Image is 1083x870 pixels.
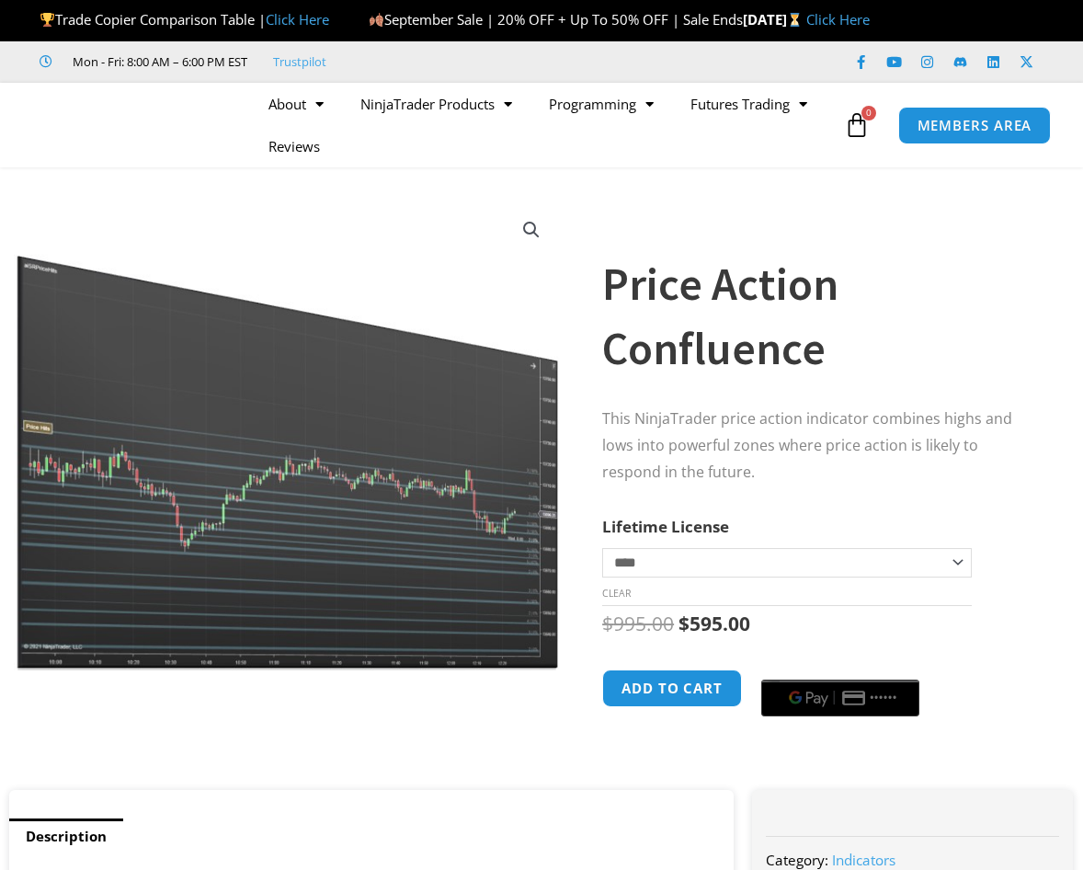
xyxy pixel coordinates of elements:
img: LogoAI | Affordable Indicators – NinjaTrader [32,92,230,158]
strong: [DATE] [743,10,806,29]
iframe: Secure payment input frame [758,667,923,669]
span: Mon - Fri: 8:00 AM – 6:00 PM EST [68,51,247,73]
span: This NinjaTrader price action indicator combines highs and lows into powerful zones where price a... [602,408,1012,482]
span: Category: [766,851,828,869]
img: 🍂 [370,13,383,27]
bdi: 995.00 [602,611,674,636]
span: Trade Copier Comparison Table | [40,10,329,29]
span: September Sale | 20% OFF + Up To 50% OFF | Sale Ends [369,10,743,29]
a: About [250,83,342,125]
a: Reviews [250,125,338,167]
img: 🏆 [40,13,54,27]
a: Futures Trading [672,83,826,125]
label: Lifetime License [602,516,729,537]
a: Indicators [832,851,895,869]
a: Clear options [602,587,631,600]
a: Click Here [806,10,870,29]
bdi: 595.00 [678,611,750,636]
nav: Menu [250,83,839,167]
span: 0 [861,106,876,120]
span: $ [678,611,690,636]
a: MEMBERS AREA [898,107,1052,144]
span: $ [602,611,613,636]
a: Click Here [266,10,329,29]
button: Add to cart [602,670,742,707]
a: View full-screen image gallery [515,213,548,246]
a: 0 [816,98,897,152]
span: MEMBERS AREA [918,119,1032,132]
img: Price Action Confluence 2 [14,200,562,670]
h1: Price Action Confluence [602,252,1037,381]
a: Trustpilot [273,51,326,73]
text: •••••• [870,692,897,704]
img: ⏳ [788,13,802,27]
a: NinjaTrader Products [342,83,530,125]
button: Buy with GPay [761,680,919,716]
a: Programming [530,83,672,125]
a: Description [9,818,123,854]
